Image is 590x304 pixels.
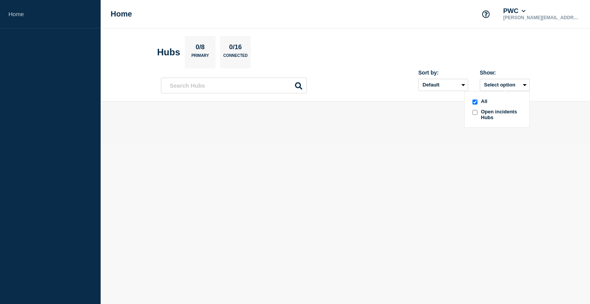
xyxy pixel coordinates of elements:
span: All [481,98,487,106]
p: 0/16 [226,43,245,53]
button: PWC [502,7,527,15]
span: Open incidents Hubs [481,109,523,120]
div: Show: [480,70,530,76]
p: Connected [223,53,247,61]
h2: Hubs [157,47,180,58]
input: Search Hubs [161,78,307,93]
p: [PERSON_NAME][EMAIL_ADDRESS][PERSON_NAME][DOMAIN_NAME] [502,15,582,20]
input: all checkbox [472,100,477,105]
p: Primary [191,53,209,61]
input: openIncidentsHubs checkbox [472,110,477,115]
button: Support [478,6,494,22]
button: Select optionall checkboxAllopenIncidentsHubs checkboxOpen incidents Hubs [480,79,530,91]
select: Sort by [418,79,468,91]
h1: Home [111,10,132,18]
div: Sort by: [418,70,468,76]
p: 0/8 [193,43,208,53]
